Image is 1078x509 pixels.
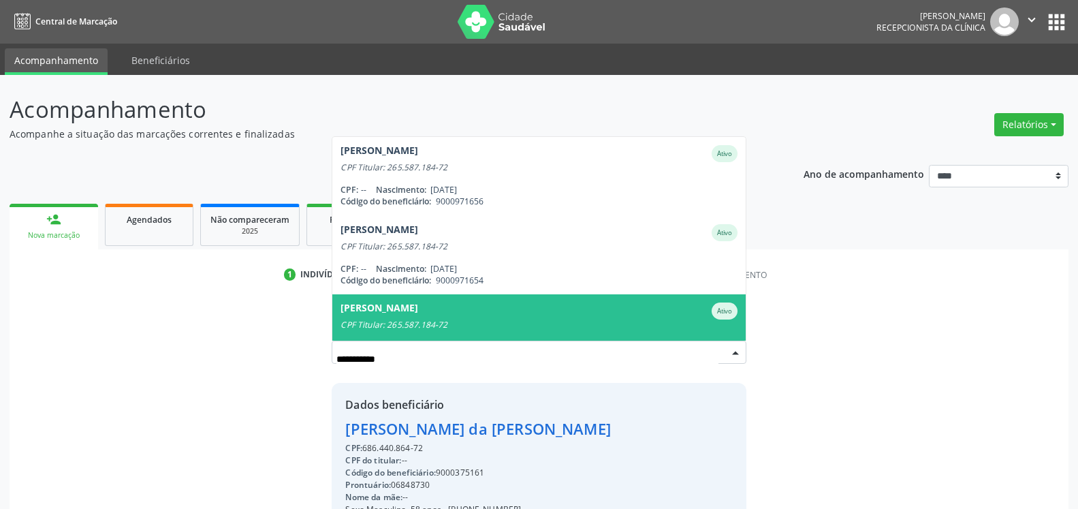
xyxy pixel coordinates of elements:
span: Código do beneficiário: [340,275,431,286]
div: -- [345,454,623,467]
small: Ativo [717,307,732,315]
span: CPF: [340,184,358,196]
span: CPF do titular: [345,454,401,466]
p: Acompanhamento [10,93,751,127]
img: img [990,7,1019,36]
span: Central de Marcação [35,16,117,27]
a: Beneficiários [122,48,200,72]
span: CPF: [345,442,362,454]
span: Resolvidos [330,214,372,226]
div: [PERSON_NAME] [340,224,418,241]
div: 9000375161 [345,467,623,479]
div: -- [345,491,623,504]
span: Nascimento: [376,184,426,196]
span: Nascimento: [376,263,426,275]
p: Acompanhe a situação das marcações correntes e finalizadas [10,127,751,141]
div: person_add [46,212,61,227]
div: 2025 [317,226,385,236]
div: Indivíduo [300,268,346,281]
span: [DATE] [430,184,457,196]
button:  [1019,7,1045,36]
p: Ano de acompanhamento [804,165,924,182]
span: [DATE] [430,263,457,275]
span: Nome da mãe: [345,491,402,503]
span: Código do beneficiário: [340,196,431,207]
span: CPF: [340,263,358,275]
div: [PERSON_NAME] [340,145,418,162]
div: [PERSON_NAME] [876,10,985,22]
div: -- [340,184,737,196]
button: apps [1045,10,1068,34]
i:  [1024,12,1039,27]
div: Nova marcação [19,230,89,241]
a: Central de Marcação [10,10,117,33]
div: [PERSON_NAME] da [PERSON_NAME] [345,418,623,440]
small: Ativo [717,228,732,237]
div: 2025 [210,226,289,236]
div: 06848730 [345,479,623,491]
span: 9000971654 [436,275,483,286]
a: Acompanhamento [5,48,108,75]
div: CPF Titular: 265.587.184-72 [340,241,737,252]
span: Não compareceram [210,214,289,226]
small: Ativo [717,149,732,158]
div: Dados beneficiário [345,397,623,413]
div: CPF Titular: 265.587.184-72 [340,162,737,173]
span: Recepcionista da clínica [876,22,985,33]
span: Agendados [127,214,172,226]
div: 686.440.864-72 [345,442,623,454]
button: Relatórios [994,113,1064,136]
div: CPF Titular: 265.587.184-72 [340,320,737,330]
span: Prontuário: [345,479,391,491]
div: [PERSON_NAME] [340,303,418,320]
span: 9000971656 [436,196,483,207]
div: -- [340,263,737,275]
div: 1 [284,268,296,281]
span: Código do beneficiário: [345,467,435,478]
